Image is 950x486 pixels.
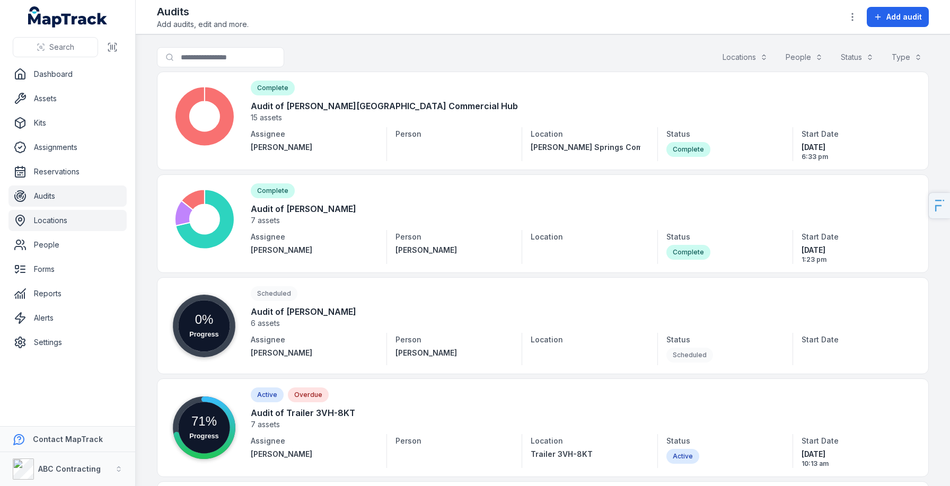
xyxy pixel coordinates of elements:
[531,449,593,458] span: Trailer 3VH-8KT
[8,283,127,304] a: Reports
[531,143,688,152] span: [PERSON_NAME] Springs Commercial Hub
[802,142,911,153] span: [DATE]
[251,142,378,153] a: [PERSON_NAME]
[8,137,127,158] a: Assignments
[802,449,911,468] time: 29/08/2025, 10:13:40 am
[531,142,640,153] a: [PERSON_NAME] Springs Commercial Hub
[8,161,127,182] a: Reservations
[885,47,929,67] button: Type
[8,210,127,231] a: Locations
[8,185,127,207] a: Audits
[802,449,911,460] span: [DATE]
[666,348,713,363] div: Scheduled
[38,464,101,473] strong: ABC Contracting
[802,460,911,468] span: 10:13 am
[8,112,127,134] a: Kits
[251,449,378,460] a: [PERSON_NAME]
[8,64,127,85] a: Dashboard
[666,449,699,464] div: Active
[666,245,710,260] div: Complete
[802,142,911,161] time: 07/09/2025, 6:33:29 pm
[802,153,911,161] span: 6:33 pm
[395,245,505,255] a: [PERSON_NAME]
[395,348,505,358] a: [PERSON_NAME]
[8,332,127,353] a: Settings
[779,47,830,67] button: People
[8,88,127,109] a: Assets
[886,12,922,22] span: Add audit
[716,47,775,67] button: Locations
[13,37,98,57] button: Search
[33,435,103,444] strong: Contact MapTrack
[28,6,108,28] a: MapTrack
[49,42,74,52] span: Search
[834,47,881,67] button: Status
[802,245,911,255] span: [DATE]
[251,348,378,358] a: [PERSON_NAME]
[251,245,378,255] a: [PERSON_NAME]
[8,234,127,255] a: People
[531,449,640,460] a: Trailer 3VH-8KT
[157,19,249,30] span: Add audits, edit and more.
[802,255,911,264] span: 1:23 pm
[8,307,127,329] a: Alerts
[802,245,911,264] time: 05/09/2025, 1:23:41 pm
[867,7,929,27] button: Add audit
[157,4,249,19] h2: Audits
[8,259,127,280] a: Forms
[666,142,710,157] div: Complete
